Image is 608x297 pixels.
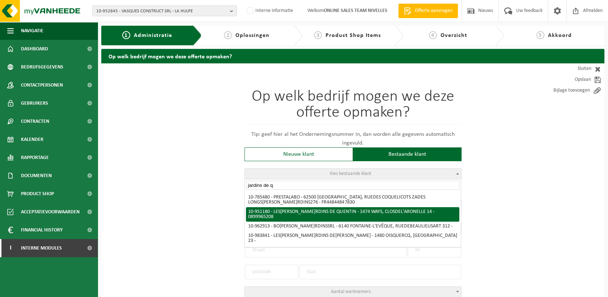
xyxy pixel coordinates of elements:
span: Contactpersonen [21,76,63,94]
span: Documenten [21,167,52,185]
li: 10-983841 - LES [PERSON_NAME] - 1480 OIS UERC , [GEOGRAPHIC_DATA] 23 - [246,231,459,246]
span: Offerte aanvragen [413,7,454,14]
a: 5Akkoord [507,31,601,40]
input: Nr [408,243,461,258]
span: 1 [122,31,130,39]
span: Product Shop Items [326,33,381,38]
span: RDINS [315,209,328,214]
span: Kalender [21,130,43,148]
a: 1Administratie [107,31,187,40]
h2: Op welk bedrijf mogen we deze offerte opmaken? [101,49,604,63]
span: DE [395,209,400,214]
strong: ONLINE SALES TEAM NIVELLES [324,8,387,13]
a: 4Overzicht [407,31,489,40]
span: Overzicht [441,33,467,38]
span: Acceptatievoorwaarden [21,203,80,221]
span: Rapportage [21,148,49,167]
span: Gebruikers [21,94,48,112]
li: 10-962913 - BO SRL - 6140 FONTAINE-L'EVÊ UE, RUE BEAULIEUSART 312 - [246,222,459,231]
span: DE [404,223,409,229]
span: Q [407,233,410,238]
span: 4 [429,31,437,39]
span: RDINS [315,233,328,238]
span: [PERSON_NAME] [280,209,328,214]
div: Bestaande klant [353,147,462,161]
span: [PERSON_NAME] [262,200,310,205]
input: Stad [299,265,461,279]
span: DE [373,194,378,200]
div: Nieuwe klant [245,147,353,161]
a: Opslaan [539,74,604,85]
span: I [7,239,14,257]
button: 10-952845 - VASQUES CONSTRUCT SRL - LA HULPE [92,5,237,16]
a: 2Oplossingen [205,31,288,40]
span: Q [336,209,340,214]
li: 10-951180 - LES UENTIN - 1474 WAYS, CLOS L'ARONELLE 14 - 0899965208 [246,207,459,222]
span: Q [387,194,391,200]
span: DE [417,194,423,200]
span: [PERSON_NAME] [280,223,328,229]
span: Q [383,223,387,229]
a: Sluiten [539,63,604,74]
a: Bijlage toevoegen [539,85,604,96]
span: Financial History [21,221,63,239]
h1: Op welk bedrijf mogen we deze offerte opmaken? [245,89,462,125]
span: 10-952845 - VASQUES CONSTRUCT SRL - LA HULPE [96,6,227,17]
span: Aantal werknemers [331,289,371,294]
span: Oplossingen [235,33,269,38]
span: Navigatie [21,22,43,40]
a: Offerte aanvragen [398,4,458,18]
input: Straat [245,243,407,258]
li: 10-785480 - PRESTALABO - 62500 [GEOGRAPHIC_DATA], RUE S CO UELICOTS ZA S LONGS 276 - FR44844847830 [246,193,459,207]
span: RDINS [315,223,328,229]
span: 3 [314,31,322,39]
a: 3Product Shop Items [306,31,388,40]
input: postcode [245,265,298,279]
p: Tip: geef hier al het Ondernemingsnummer in, dan worden alle gegevens automatisch ingevuld. [245,130,462,147]
span: Interne modules [21,239,62,257]
span: Kies bestaande klant [330,171,371,176]
span: Akkoord [548,33,572,38]
span: Administratie [134,33,172,38]
span: 5 [536,31,544,39]
span: 2 [224,31,232,39]
span: DE [329,209,335,214]
span: Dashboard [21,40,48,58]
span: Product Shop [21,185,54,203]
span: Q [392,233,395,238]
span: [PERSON_NAME] [280,233,328,238]
label: Interne informatie [245,5,293,16]
span: DE [329,233,335,238]
span: Contracten [21,112,49,130]
span: RDINS [297,200,310,205]
span: Bedrijfsgegevens [21,58,63,76]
